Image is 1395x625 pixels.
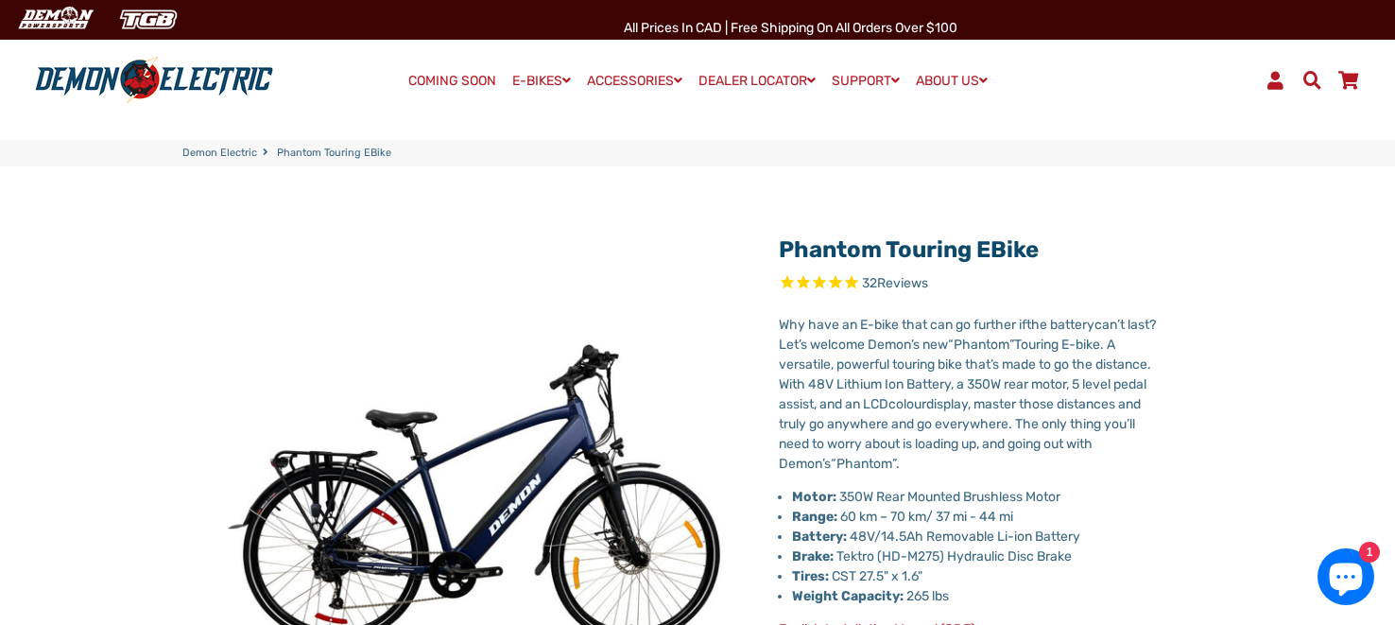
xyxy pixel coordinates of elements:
[792,529,847,545] strong: Battery:
[799,337,801,353] span: ’
[792,509,837,525] strong: Range:
[779,317,798,333] span: Wh
[792,566,1156,586] li: CST 27.5" x 1.6"
[836,456,892,472] span: Phantom
[779,337,799,353] span: Let
[624,20,957,36] span: All Prices in CAD | Free shipping on all orders over $100
[1149,317,1156,333] span: ?
[9,4,100,35] img: Demon Electric
[892,456,900,472] span: ”.
[580,67,689,95] a: ACCESSORIES
[1026,317,1094,333] span: the battery
[779,236,1039,263] a: Phantom Touring eBike
[862,275,928,291] span: 32 reviews
[792,568,829,584] strong: Tires:
[110,4,187,35] img: TGB Canada
[779,416,1135,472] span: ll need to worry about is loading up, and going out with Demon
[911,337,913,353] span: ’
[779,337,1115,373] span: Touring E-bike. A versatile, powerful touring bike that
[913,337,948,353] span: s new
[909,67,994,95] a: ABOUT US
[792,548,834,564] strong: Brake:
[779,356,1151,412] span: s made to go the distance. With 48V Lithium Ion Battery, a 350W rear motor, 5 level pedal assist,...
[779,396,1141,432] span: display, master those distances and truly go anywhere and go everywhere. The only thing you
[877,275,928,291] span: Reviews
[402,68,503,95] a: COMING SOON
[954,337,1009,353] span: Phantom
[779,273,1156,295] span: Rated 4.8 out of 5 stars 32 reviews
[1312,548,1380,610] inbox-online-store-chat: Shopify online store chat
[990,356,992,373] span: ’
[182,146,257,162] a: Demon Electric
[792,527,1156,547] li: 48V/14.5Ah Removable Li-ion Battery
[801,337,911,353] span: s welcome Demon
[792,507,1156,527] li: 60 km – 70 km/ 37 mi - 44 mi
[1117,317,1120,333] span: ’
[831,456,836,472] span: “
[824,456,831,472] span: s
[277,146,391,162] span: Phantom Touring eBike
[825,67,906,95] a: SUPPORT
[792,489,836,505] strong: Motor:
[1094,317,1117,333] span: can
[28,56,280,105] img: Demon Electric logo
[948,337,954,353] span: “
[1009,337,1014,353] span: ”
[798,317,1026,333] span: y have an E-bike that can go further if
[792,547,1156,566] li: Tektro (HD-M275) Hydraulic Disc Brake
[822,456,824,472] span: ’
[792,487,1156,507] li: 350W Rear Mounted Brushless Motor
[792,586,1156,606] li: 265 lbs
[888,396,926,412] span: colour
[1120,317,1149,333] span: t last
[692,67,822,95] a: DEALER LOCATOR
[792,588,904,604] strong: Weight Capacity:
[1127,416,1129,432] span: ’
[506,67,577,95] a: E-BIKES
